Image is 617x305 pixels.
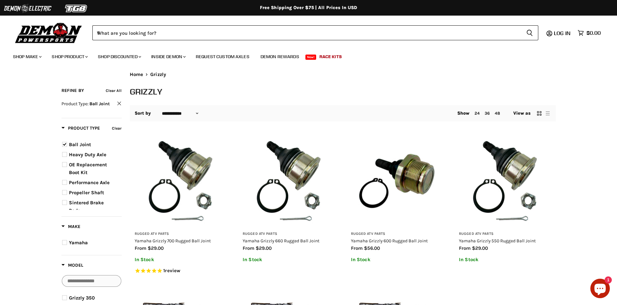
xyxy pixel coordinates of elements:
img: Demon Powersports [13,21,84,44]
a: Yamaha Grizzly 550 Rugged Ball Joint [459,238,536,243]
span: review [165,268,180,273]
span: $29.00 [148,245,164,251]
span: Grizzly 350 [69,295,95,301]
a: 48 [495,111,500,116]
span: Ball Joint [69,142,91,147]
span: Refine By [61,88,84,93]
p: In Stock [459,257,551,262]
ul: Main menu [8,47,599,63]
a: $0.00 [574,28,604,38]
a: 36 [485,111,490,116]
form: Product [92,25,538,40]
p: In Stock [135,257,227,262]
img: Yamaha Grizzly 550 Rugged Ball Joint [459,135,551,227]
span: Heavy Duty Axle [69,152,106,158]
span: from [243,245,254,251]
img: Yamaha Grizzly 700 Rugged Ball Joint [135,135,227,227]
span: from [135,245,146,251]
a: Race Kits [315,50,347,63]
h1: Grizzly [130,86,556,97]
h3: Rugged ATV Parts [135,232,227,236]
span: View as [513,111,531,116]
img: TGB Logo 2 [52,2,101,15]
button: Filter by Model [61,262,83,270]
a: Shop Make [8,50,46,63]
div: Free Shipping Over $75 | All Prices In USD [48,5,569,11]
h3: Rugged ATV Parts [351,232,443,236]
span: Log in [554,30,570,36]
span: OE Replacement Boot Kit [69,162,107,175]
span: Propeller Shaft [69,190,104,196]
span: Model [61,262,83,268]
button: Filter by Make [61,223,80,232]
span: $29.00 [472,245,488,251]
button: list view [544,110,551,117]
a: Yamaha Grizzly 700 Rugged Ball Joint [135,238,211,243]
span: Product Type: [61,101,88,107]
button: Search [521,25,538,40]
p: In Stock [351,257,443,262]
label: Sort by [135,111,151,116]
a: 24 [475,111,480,116]
span: $0.00 [586,30,601,36]
button: Filter by Product Type [61,125,100,133]
span: Make [61,224,80,229]
img: Demon Electric Logo 2 [3,2,52,15]
button: grid view [536,110,543,117]
a: Home [130,72,143,77]
button: Clear filter by Product Type [110,125,122,133]
span: Yamaha [69,240,88,246]
a: Log in [551,30,574,36]
span: $56.00 [364,245,380,251]
span: from [351,245,363,251]
span: Ball Joint [89,101,110,107]
span: Grizzly [150,72,166,77]
button: Clear filter by Product Type Ball Joint [61,100,122,109]
h3: Rugged ATV Parts [243,232,335,236]
input: Search Options [62,275,121,287]
a: Shop Product [47,50,92,63]
a: Inside Demon [146,50,190,63]
span: Product Type [61,125,100,131]
span: 1 reviews [163,268,180,273]
nav: Breadcrumbs [130,72,556,77]
a: Request Custom Axles [191,50,254,63]
inbox-online-store-chat: Shopify online store chat [588,279,612,300]
img: Yamaha Grizzly 600 Rugged Ball Joint [351,135,443,227]
img: Yamaha Grizzly 660 Rugged Ball Joint [243,135,335,227]
h3: Rugged ATV Parts [459,232,551,236]
span: New! [305,55,316,60]
a: Yamaha Grizzly 660 Rugged Ball Joint [243,238,319,243]
a: Yamaha Grizzly 600 Rugged Ball Joint [351,238,428,243]
input: When autocomplete results are available use up and down arrows to review and enter to select [92,25,521,40]
nav: Collection utilities [130,105,556,121]
a: Shop Discounted [93,50,145,63]
p: In Stock [243,257,335,262]
span: $29.00 [256,245,272,251]
button: Clear all filters [106,87,122,94]
span: Rated 5.0 out of 5 stars 1 reviews [135,268,227,274]
span: Show [457,110,470,116]
a: Demon Rewards [256,50,304,63]
span: from [459,245,471,251]
span: Sintered Brake Pads [69,200,104,213]
span: Performance Axle [69,180,110,185]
